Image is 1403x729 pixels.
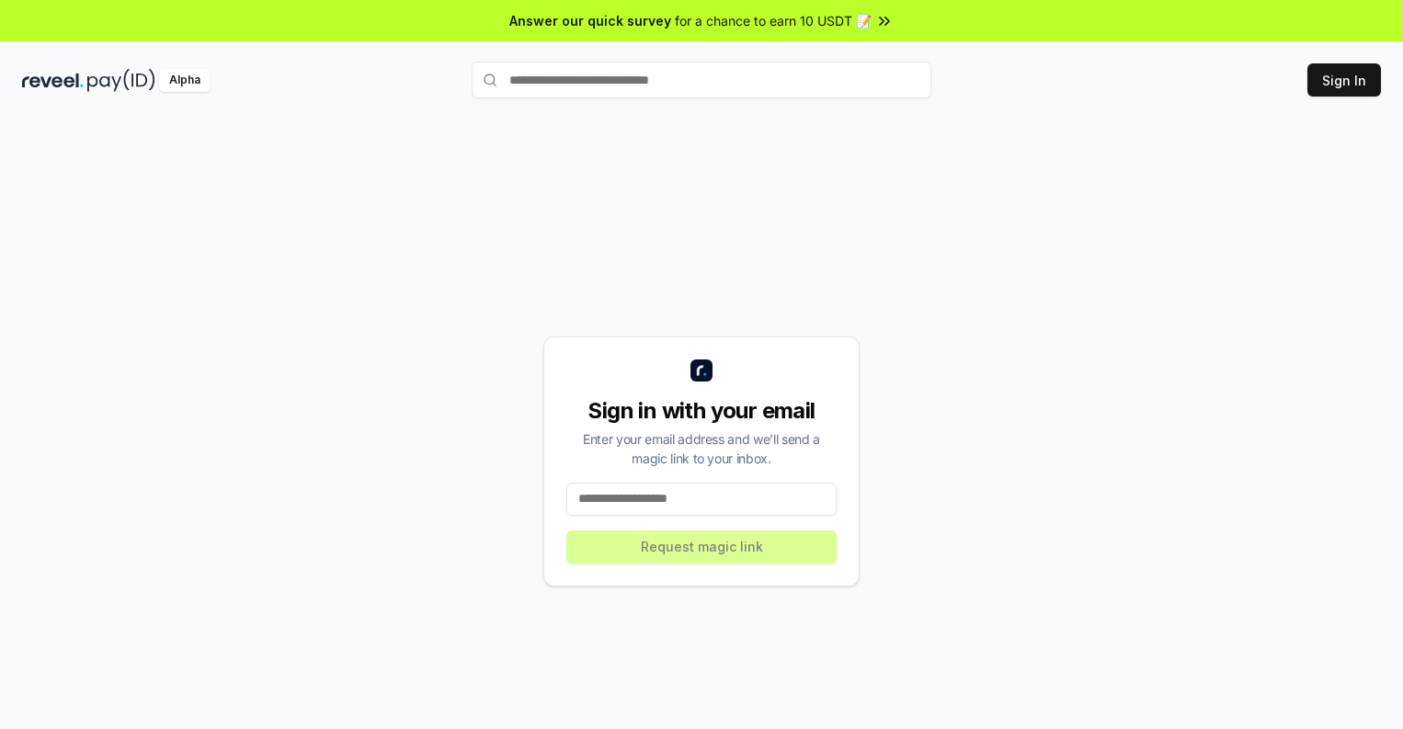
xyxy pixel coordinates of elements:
[509,11,671,30] span: Answer our quick survey
[87,69,155,92] img: pay_id
[675,11,872,30] span: for a chance to earn 10 USDT 📝
[566,429,837,468] div: Enter your email address and we’ll send a magic link to your inbox.
[1307,63,1381,97] button: Sign In
[690,359,713,382] img: logo_small
[566,396,837,426] div: Sign in with your email
[22,69,84,92] img: reveel_dark
[159,69,211,92] div: Alpha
